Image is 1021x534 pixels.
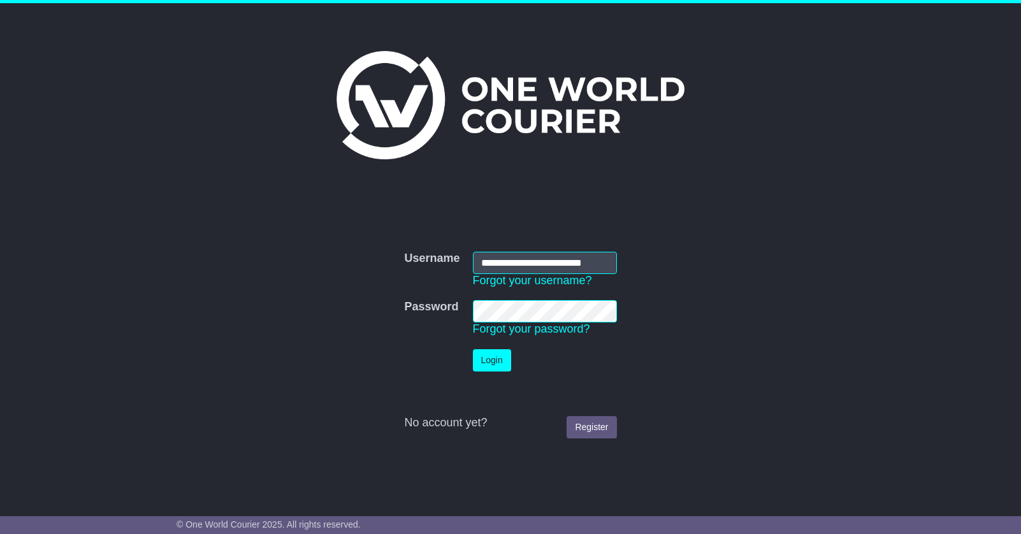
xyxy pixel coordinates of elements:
img: One World [337,51,684,159]
div: No account yet? [404,416,616,430]
label: Username [404,252,460,266]
a: Forgot your username? [473,274,592,287]
a: Register [567,416,616,438]
button: Login [473,349,511,372]
label: Password [404,300,458,314]
a: Forgot your password? [473,322,590,335]
span: © One World Courier 2025. All rights reserved. [177,519,361,530]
